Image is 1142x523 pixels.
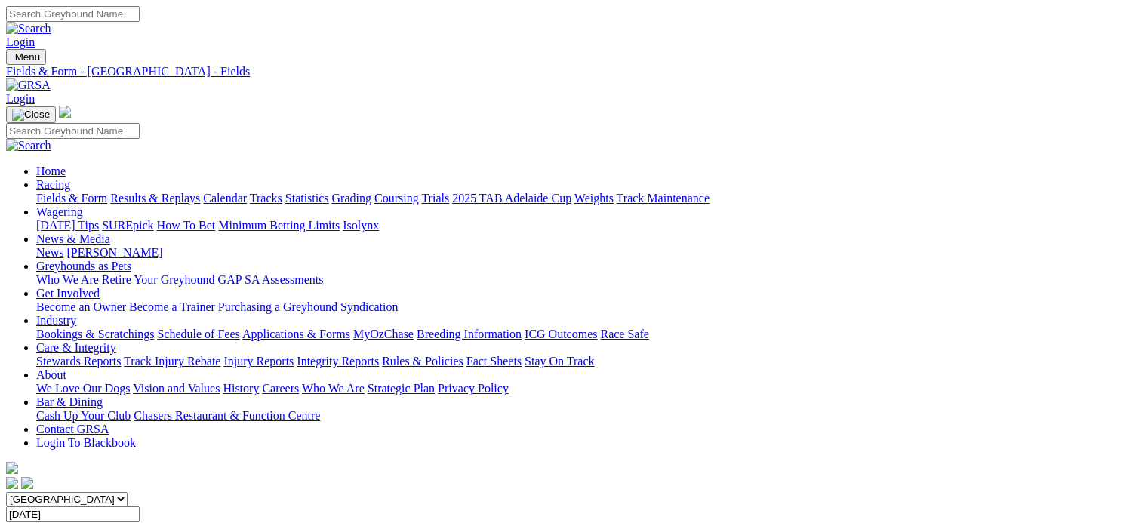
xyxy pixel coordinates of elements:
div: Industry [36,328,1136,341]
a: Wagering [36,205,83,218]
a: Track Maintenance [617,192,710,205]
input: Select date [6,506,140,522]
a: Purchasing a Greyhound [218,300,337,313]
div: Get Involved [36,300,1136,314]
button: Toggle navigation [6,49,46,65]
a: Contact GRSA [36,423,109,435]
a: Integrity Reports [297,355,379,368]
div: Greyhounds as Pets [36,273,1136,287]
button: Toggle navigation [6,106,56,123]
a: Vision and Values [133,382,220,395]
a: Stewards Reports [36,355,121,368]
a: Race Safe [600,328,648,340]
input: Search [6,123,140,139]
a: Track Injury Rebate [124,355,220,368]
a: GAP SA Assessments [218,273,324,286]
a: Industry [36,314,76,327]
a: News [36,246,63,259]
a: Retire Your Greyhound [102,273,215,286]
a: Grading [332,192,371,205]
a: Home [36,165,66,177]
a: Bar & Dining [36,395,103,408]
a: Get Involved [36,287,100,300]
a: Injury Reports [223,355,294,368]
a: Statistics [285,192,329,205]
a: News & Media [36,232,110,245]
a: Login [6,92,35,105]
a: Stay On Track [525,355,594,368]
a: How To Bet [157,219,216,232]
img: logo-grsa-white.png [6,462,18,474]
a: Strategic Plan [368,382,435,395]
img: GRSA [6,78,51,92]
a: Become an Owner [36,300,126,313]
div: Care & Integrity [36,355,1136,368]
a: Rules & Policies [382,355,463,368]
a: Who We Are [36,273,99,286]
a: MyOzChase [353,328,414,340]
div: Wagering [36,219,1136,232]
a: Greyhounds as Pets [36,260,131,272]
a: Calendar [203,192,247,205]
a: We Love Our Dogs [36,382,130,395]
a: Careers [262,382,299,395]
a: Tracks [250,192,282,205]
img: Search [6,22,51,35]
img: Search [6,139,51,152]
a: Become a Trainer [129,300,215,313]
a: Schedule of Fees [157,328,239,340]
a: Weights [574,192,614,205]
a: Results & Replays [110,192,200,205]
div: Racing [36,192,1136,205]
a: Cash Up Your Club [36,409,131,422]
a: [DATE] Tips [36,219,99,232]
img: twitter.svg [21,477,33,489]
input: Search [6,6,140,22]
a: [PERSON_NAME] [66,246,162,259]
a: Racing [36,178,70,191]
img: facebook.svg [6,477,18,489]
a: Bookings & Scratchings [36,328,154,340]
div: About [36,382,1136,395]
a: Login To Blackbook [36,436,136,449]
img: logo-grsa-white.png [59,106,71,118]
a: Applications & Forms [242,328,350,340]
a: Fields & Form [36,192,107,205]
a: Login [6,35,35,48]
a: About [36,368,66,381]
img: Close [12,109,50,121]
a: Fields & Form - [GEOGRAPHIC_DATA] - Fields [6,65,1136,78]
a: ICG Outcomes [525,328,597,340]
a: Breeding Information [417,328,522,340]
a: 2025 TAB Adelaide Cup [452,192,571,205]
a: Syndication [340,300,398,313]
div: News & Media [36,246,1136,260]
a: Coursing [374,192,419,205]
a: Minimum Betting Limits [218,219,340,232]
a: SUREpick [102,219,153,232]
a: Privacy Policy [438,382,509,395]
a: Trials [421,192,449,205]
a: Care & Integrity [36,341,116,354]
a: Chasers Restaurant & Function Centre [134,409,320,422]
a: History [223,382,259,395]
a: Isolynx [343,219,379,232]
a: Who We Are [302,382,365,395]
span: Menu [15,51,40,63]
div: Bar & Dining [36,409,1136,423]
a: Fact Sheets [466,355,522,368]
